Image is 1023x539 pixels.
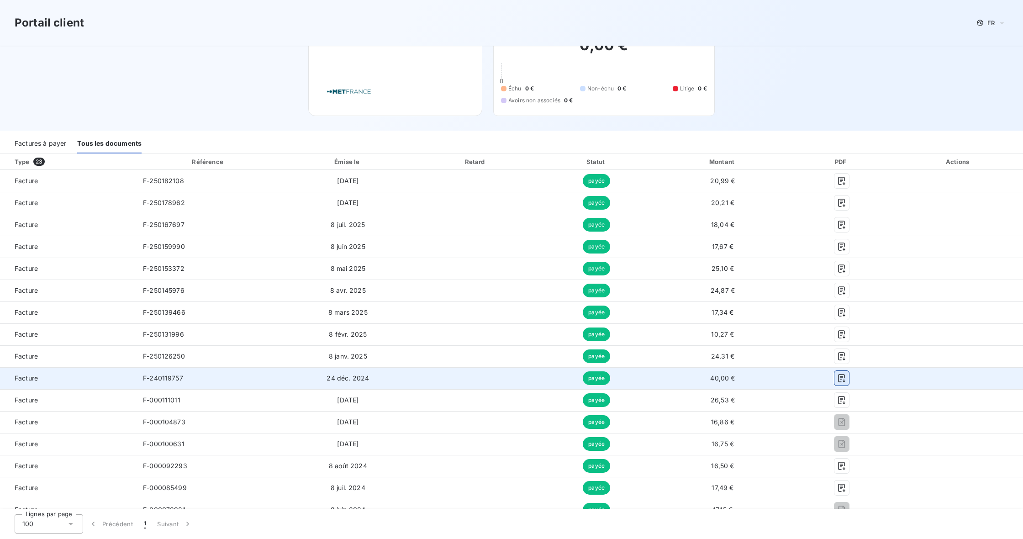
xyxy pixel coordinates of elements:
[583,459,610,473] span: payée
[143,440,185,448] span: F-000100631
[331,243,365,250] span: 8 juin 2025
[9,157,134,166] div: Type
[7,286,128,295] span: Facture
[711,221,734,228] span: 18,04 €
[417,157,535,166] div: Retard
[617,85,626,93] span: 0 €
[712,484,733,491] span: 17,49 €
[791,157,892,166] div: PDF
[587,85,614,93] span: Non-échu
[143,374,183,382] span: F-240119757
[138,514,152,534] button: 1
[711,352,734,360] span: 24,31 €
[22,519,33,528] span: 100
[583,393,610,407] span: payée
[144,519,146,528] span: 1
[500,77,503,85] span: 0
[327,374,369,382] span: 24 déc. 2024
[564,96,573,105] span: 0 €
[337,396,359,404] span: [DATE]
[331,264,366,272] span: 8 mai 2025
[143,177,184,185] span: F-250182108
[712,264,734,272] span: 25,10 €
[711,199,734,206] span: 20,21 €
[7,264,128,273] span: Facture
[143,352,185,360] span: F-250126250
[337,177,359,185] span: [DATE]
[337,418,359,426] span: [DATE]
[583,349,610,363] span: payée
[7,461,128,470] span: Facture
[583,328,610,341] span: payée
[337,440,359,448] span: [DATE]
[143,243,185,250] span: F-250159990
[583,306,610,319] span: payée
[7,242,128,251] span: Facture
[7,505,128,514] span: Facture
[711,330,734,338] span: 10,27 €
[710,374,735,382] span: 40,00 €
[143,199,185,206] span: F-250178962
[337,199,359,206] span: [DATE]
[329,330,367,338] span: 8 févr. 2025
[331,484,365,491] span: 8 juil. 2024
[77,134,142,153] div: Tous les documents
[501,36,707,63] h2: 0,00 €
[143,462,187,470] span: F-000092293
[583,481,610,495] span: payée
[143,330,184,338] span: F-250131996
[896,157,1021,166] div: Actions
[583,196,610,210] span: payée
[330,286,366,294] span: 8 avr. 2025
[508,85,522,93] span: Échu
[7,352,128,361] span: Facture
[987,19,995,26] span: FR
[143,286,185,294] span: F-250145976
[143,418,185,426] span: F-000104873
[583,174,610,188] span: payée
[320,79,378,105] img: Company logo
[712,308,733,316] span: 17,34 €
[508,96,560,105] span: Avoirs non associés
[328,308,368,316] span: 8 mars 2025
[15,15,84,31] h3: Portail client
[152,514,198,534] button: Suivant
[583,503,610,517] span: payée
[283,157,412,166] div: Émise le
[583,437,610,451] span: payée
[33,158,45,166] span: 23
[329,352,367,360] span: 8 janv. 2025
[711,462,734,470] span: 16,50 €
[7,330,128,339] span: Facture
[329,462,367,470] span: 8 août 2024
[712,243,733,250] span: 17,67 €
[143,506,185,513] span: F-000078921
[583,371,610,385] span: payée
[583,240,610,254] span: payée
[83,514,138,534] button: Précédent
[680,85,695,93] span: Litige
[525,85,534,93] span: 0 €
[143,396,180,404] span: F-000111011
[658,157,787,166] div: Montant
[713,506,733,513] span: 17,15 €
[7,439,128,449] span: Facture
[7,176,128,185] span: Facture
[7,308,128,317] span: Facture
[7,396,128,405] span: Facture
[711,396,735,404] span: 26,53 €
[7,417,128,427] span: Facture
[698,85,707,93] span: 0 €
[331,221,365,228] span: 8 juil. 2025
[7,483,128,492] span: Facture
[192,158,223,165] div: Référence
[143,264,185,272] span: F-250153372
[711,286,735,294] span: 24,87 €
[583,415,610,429] span: payée
[143,484,187,491] span: F-000085499
[583,262,610,275] span: payée
[538,157,654,166] div: Statut
[712,440,734,448] span: 16,75 €
[331,506,366,513] span: 8 juin 2024
[143,308,185,316] span: F-250139466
